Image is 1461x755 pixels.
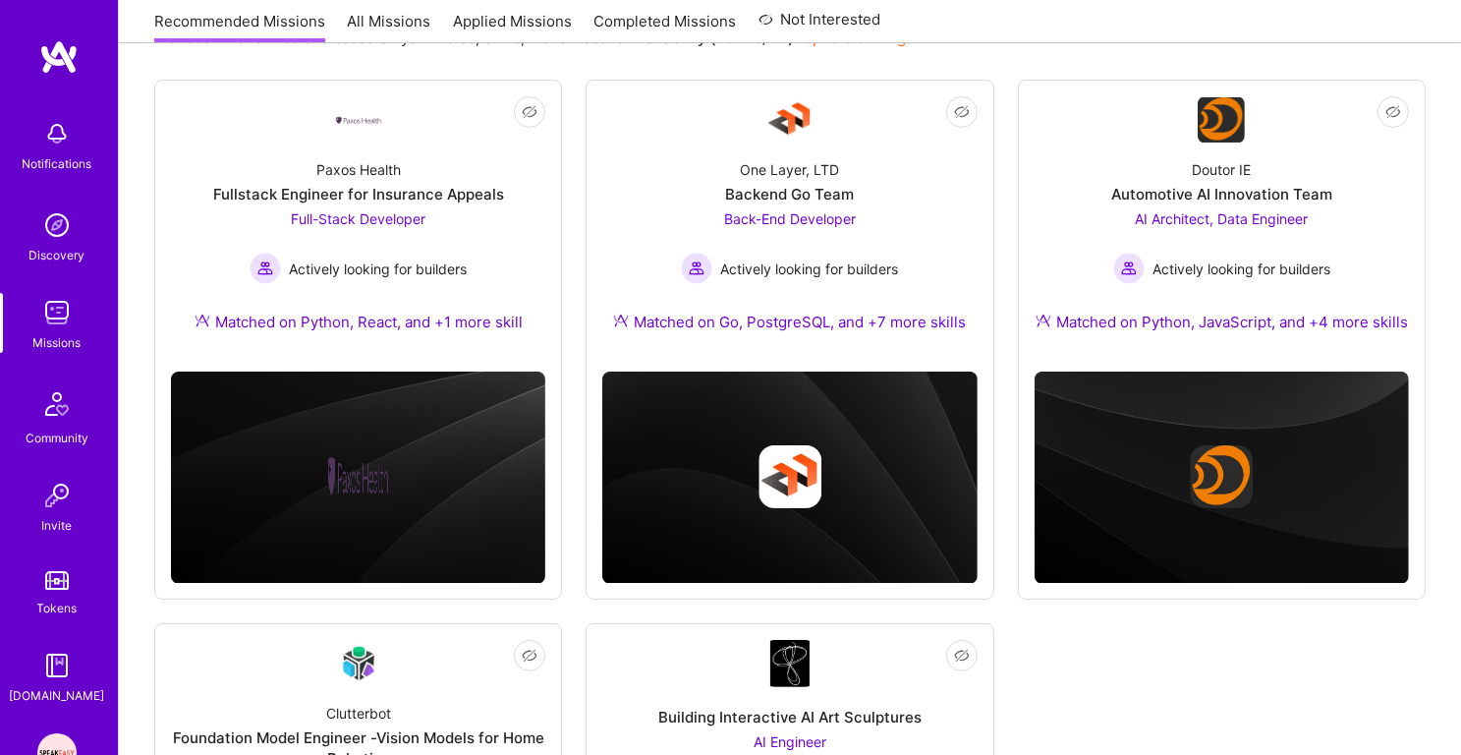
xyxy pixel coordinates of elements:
[613,312,966,332] div: Matched on Go, PostgreSQL, and +7 more skills
[1036,313,1051,328] img: Ateam Purple Icon
[33,380,81,428] img: Community
[195,313,210,328] img: Ateam Purple Icon
[1192,159,1251,180] div: Doutor IE
[29,245,85,265] div: Discovery
[724,210,856,227] span: Back-End Developer
[23,153,92,174] div: Notifications
[37,293,77,332] img: teamwork
[1190,445,1253,508] img: Company logo
[954,648,970,664] i: icon EyeClosed
[1035,96,1409,356] a: Company LogoDoutor IEAutomotive AI Innovation TeamAI Architect, Data Engineer Actively looking fo...
[33,332,82,353] div: Missions
[37,646,77,685] img: guide book
[171,372,545,584] img: cover
[291,210,425,227] span: Full-Stack Developer
[770,640,810,687] img: Company Logo
[1135,210,1308,227] span: AI Architect, Data Engineer
[1111,184,1332,204] div: Automotive AI Innovation Team
[453,11,572,43] a: Applied Missions
[39,39,79,75] img: logo
[326,703,391,724] div: Clutterbot
[759,8,881,43] a: Not Interested
[602,372,977,584] img: cover
[1113,253,1145,284] img: Actively looking for builders
[195,312,523,332] div: Matched on Python, React, and +1 more skill
[740,159,839,180] div: One Layer, LTD
[45,571,69,590] img: tokens
[37,205,77,245] img: discovery
[766,96,814,144] img: Company Logo
[250,253,281,284] img: Actively looking for builders
[954,104,970,120] i: icon EyeClosed
[335,640,382,686] img: Company Logo
[720,259,898,279] span: Actively looking for builders
[602,96,977,356] a: Company LogoOne Layer, LTDBackend Go TeamBack-End Developer Actively looking for buildersActively...
[37,476,77,515] img: Invite
[522,648,537,664] i: icon EyeClosed
[681,253,712,284] img: Actively looking for builders
[1152,259,1330,279] span: Actively looking for builders
[1035,372,1409,584] img: cover
[10,685,105,706] div: [DOMAIN_NAME]
[1385,104,1401,120] i: icon EyeClosed
[348,11,431,43] a: All Missions
[522,104,537,120] i: icon EyeClosed
[42,515,73,536] div: Invite
[335,115,382,126] img: Company Logo
[37,114,77,153] img: bell
[613,313,629,328] img: Ateam Purple Icon
[289,259,467,279] span: Actively looking for builders
[754,733,826,750] span: AI Engineer
[327,445,390,508] img: Company logo
[1198,97,1245,143] img: Company Logo
[171,96,545,356] a: Company LogoPaxos HealthFullstack Engineer for Insurance AppealsFull-Stack Developer Actively loo...
[1036,312,1408,332] div: Matched on Python, JavaScript, and +4 more skills
[658,707,922,727] div: Building Interactive AI Art Sculptures
[594,11,737,43] a: Completed Missions
[26,428,88,448] div: Community
[37,598,78,618] div: Tokens
[154,11,325,43] a: Recommended Missions
[759,445,821,508] img: Company logo
[725,184,854,204] div: Backend Go Team
[213,184,504,204] div: Fullstack Engineer for Insurance Appeals
[316,159,401,180] div: Paxos Health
